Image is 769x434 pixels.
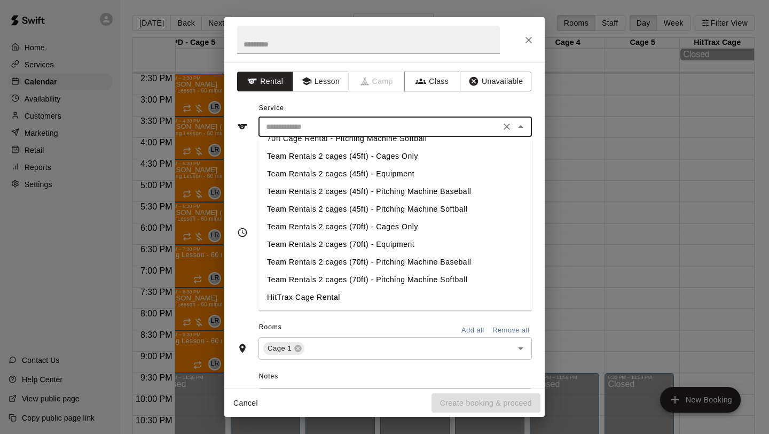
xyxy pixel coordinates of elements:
button: Add all [456,322,490,339]
button: Unavailable [460,72,531,91]
button: Close [519,30,538,50]
button: Clear [499,119,514,134]
span: Camps can only be created in the Services page [349,72,405,91]
span: Cage 1 [263,343,296,354]
li: Team Rentals 2 cages (70ft) - Equipment [258,236,532,253]
span: Notes [259,368,532,385]
span: Rooms [259,323,282,331]
button: Close [513,119,528,134]
li: Team Rentals 2 cages (70ft) - Cages Only [258,218,532,236]
button: Lesson [293,72,349,91]
li: Team Rentals 2 cages (70ft) - Pitching Machine Baseball [258,253,532,271]
li: HitTrax Cage Rental [258,289,532,306]
div: Cage 1 [263,342,304,355]
li: 70ft Cage Rental - Pitching Machine Softball [258,130,532,148]
li: Team Rentals 2 cages (45ft) - Pitching Machine Softball [258,200,532,218]
svg: Timing [237,227,248,238]
li: Team Rentals 2 cages (45ft) - Equipment [258,165,532,183]
svg: Rooms [237,343,248,354]
button: Open [513,341,528,356]
button: Cancel [229,393,263,413]
span: Service [259,104,284,112]
li: Team Rentals 2 cages (45ft) - Cages Only [258,148,532,165]
button: Remove all [490,322,532,339]
button: Class [404,72,460,91]
li: Team Rentals 2 cages (70ft) - Pitching Machine Softball [258,271,532,289]
button: Rental [237,72,293,91]
li: Team Rentals 2 cages (45ft) - Pitching Machine Baseball [258,183,532,200]
svg: Service [237,121,248,132]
